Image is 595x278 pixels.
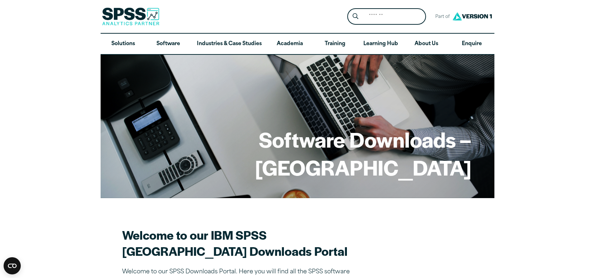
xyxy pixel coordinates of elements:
h2: Welcome to our IBM SPSS [GEOGRAPHIC_DATA] Downloads Portal [122,227,373,259]
button: Search magnifying glass icon [349,10,362,23]
img: SPSS Analytics Partner [102,8,159,25]
a: Academia [267,34,313,54]
a: Solutions [101,34,146,54]
a: Learning Hub [358,34,404,54]
button: Open CMP widget [4,257,21,274]
a: Enquire [449,34,494,54]
form: Site Header Search Form [347,8,426,25]
a: Training [313,34,358,54]
img: Version1 Logo [451,10,494,23]
a: Industries & Case Studies [191,34,267,54]
a: About Us [404,34,449,54]
svg: Search magnifying glass icon [353,13,358,19]
span: Part of [432,12,451,22]
a: Software [146,34,191,54]
nav: Desktop version of site main menu [101,34,494,54]
h1: Software Downloads – [GEOGRAPHIC_DATA] [124,125,471,181]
